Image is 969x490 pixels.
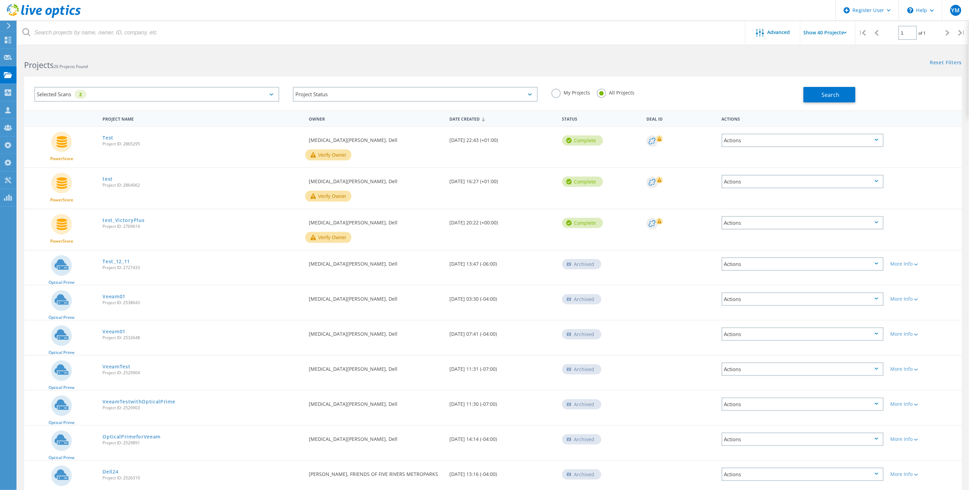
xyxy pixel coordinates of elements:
div: Complete [562,218,603,228]
label: All Projects [597,89,634,95]
div: Project Name [99,112,305,125]
div: Actions [722,134,884,147]
div: [PERSON_NAME], FRIENDS OF FIVE RIVERS METROPARKS [305,461,446,483]
b: Projects [24,59,54,70]
span: Optical Prime [48,315,75,320]
a: VeeamTestwithOpticalPrime [102,399,175,404]
div: Deal Id [643,112,718,125]
div: [DATE] 03:30 (-04:00) [446,286,559,308]
a: Test_12_11 [102,259,130,264]
button: Verify Owner [305,191,351,202]
div: [MEDICAL_DATA][PERSON_NAME], Dell [305,356,446,378]
div: 2 [75,90,86,99]
a: test [102,177,113,181]
span: of 1 [919,30,926,36]
div: Actions [722,468,884,481]
div: Complete [562,135,603,146]
div: [DATE] 22:43 (+01:00) [446,127,559,149]
span: Project ID: 2526310 [102,476,302,480]
div: More Info [891,402,959,407]
span: PowerStore [50,198,73,202]
a: OpticalPrimeforVeeam [102,434,161,439]
div: Archived [562,399,601,410]
div: Archived [562,469,601,480]
span: Project ID: 2529891 [102,441,302,445]
div: [MEDICAL_DATA][PERSON_NAME], Dell [305,426,446,448]
div: [MEDICAL_DATA][PERSON_NAME], Dell [305,321,446,343]
div: More Info [891,297,959,301]
div: Date Created [446,112,559,125]
span: Optical Prime [48,421,75,425]
div: Status [559,112,643,125]
label: My Projects [552,89,590,95]
span: Optical Prime [48,456,75,460]
div: [DATE] 16:27 (+01:00) [446,168,559,191]
a: Live Optics Dashboard [7,14,81,19]
div: More Info [891,261,959,266]
div: [MEDICAL_DATA][PERSON_NAME], Dell [305,391,446,413]
span: Advanced [767,30,790,35]
div: | [856,21,870,45]
div: Actions [722,292,884,306]
svg: \n [907,7,914,13]
div: Actions [722,257,884,271]
div: [DATE] 14:14 (-04:00) [446,426,559,448]
a: Dell24 [102,469,118,474]
div: [MEDICAL_DATA][PERSON_NAME], Dell [305,168,446,191]
span: YM [951,8,960,13]
div: | [955,21,969,45]
a: Reset Filters [930,60,962,66]
a: Veeam01 [102,329,126,334]
div: Actions [722,216,884,230]
span: Project ID: 2532648 [102,336,302,340]
span: Project ID: 2538643 [102,301,302,305]
span: 26 Projects Found [54,64,88,69]
span: Project ID: 2727433 [102,266,302,270]
div: Archived [562,259,601,269]
span: Optical Prime [48,386,75,390]
div: Archived [562,294,601,304]
span: Search [822,91,840,99]
span: PowerStore [50,157,73,161]
input: Search projects by name, owner, ID, company, etc [17,21,746,45]
div: [MEDICAL_DATA][PERSON_NAME], Dell [305,209,446,232]
div: Actions [722,398,884,411]
a: Veeam01 [102,294,126,299]
div: [MEDICAL_DATA][PERSON_NAME], Dell [305,286,446,308]
div: More Info [891,367,959,371]
div: Archived [562,329,601,339]
a: Test [102,135,113,140]
div: Actions [718,112,887,125]
div: Complete [562,177,603,187]
span: PowerStore [50,239,73,243]
div: [DATE] 07:41 (-04:00) [446,321,559,343]
span: Project ID: 2769614 [102,224,302,229]
a: VeeamTest [102,364,130,369]
div: Actions [722,327,884,341]
div: Actions [722,175,884,188]
div: More Info [891,437,959,442]
div: [DATE] 13:16 (-04:00) [446,461,559,483]
div: Actions [722,433,884,446]
div: Actions [722,363,884,376]
button: Verify Owner [305,232,351,243]
div: Owner [305,112,446,125]
button: Search [804,87,856,102]
div: Selected Scans [34,87,279,102]
div: Archived [562,434,601,445]
button: Verify Owner [305,149,351,160]
div: [DATE] 13:47 (-06:00) [446,250,559,273]
span: Optical Prime [48,350,75,355]
span: Project ID: 2529903 [102,406,302,410]
span: Project ID: 2529904 [102,371,302,375]
div: [MEDICAL_DATA][PERSON_NAME], Dell [305,250,446,273]
div: Project Status [293,87,538,102]
a: test_VictoryPlus [102,218,144,223]
div: [DATE] 11:31 (-07:00) [446,356,559,378]
div: [DATE] 11:30 (-07:00) [446,391,559,413]
div: Archived [562,364,601,375]
div: [DATE] 20:22 (+00:00) [446,209,559,232]
span: Project ID: 2865295 [102,142,302,146]
div: More Info [891,332,959,336]
div: More Info [891,472,959,477]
